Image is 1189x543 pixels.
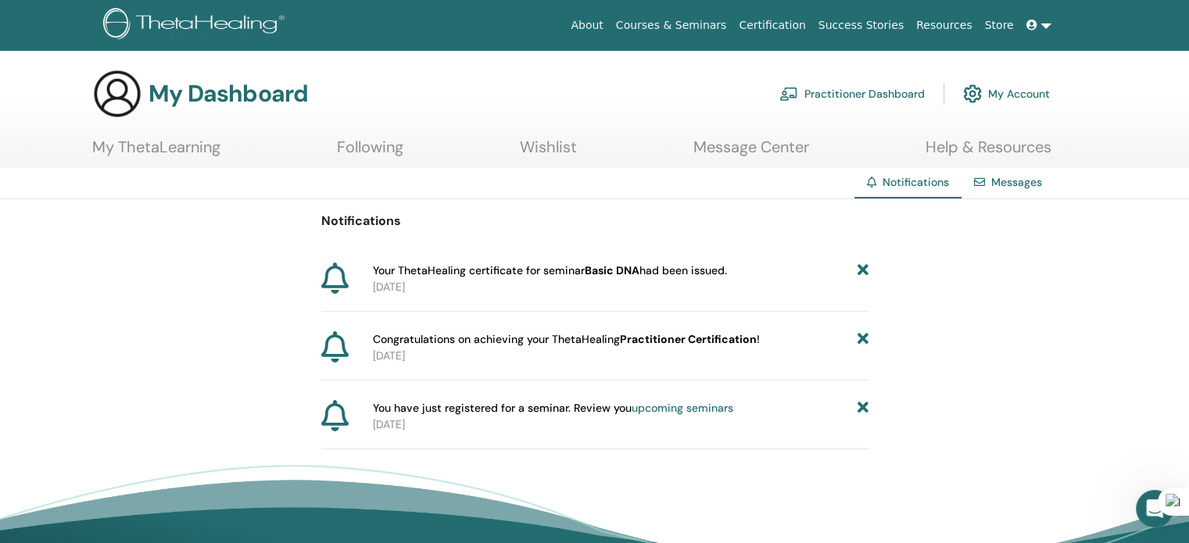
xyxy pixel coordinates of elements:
[979,11,1020,40] a: Store
[812,11,910,40] a: Success Stories
[585,263,639,277] b: Basic DNA
[92,138,220,168] a: My ThetaLearning
[373,263,727,279] span: Your ThetaHealing certificate for seminar had been issued.
[963,80,982,107] img: cog.svg
[373,331,760,348] span: Congratulations on achieving your ThetaHealing !
[103,8,290,43] img: logo.png
[963,77,1050,111] a: My Account
[926,138,1051,168] a: Help & Resources
[883,175,949,189] span: Notifications
[732,11,811,40] a: Certification
[373,416,868,433] p: [DATE]
[92,69,142,119] img: generic-user-icon.jpg
[620,332,757,346] b: Practitioner Certification
[321,212,868,230] p: Notifications
[1136,490,1173,527] iframe: Intercom live chat
[149,80,308,108] h3: My Dashboard
[373,279,868,295] p: [DATE]
[779,77,925,111] a: Practitioner Dashboard
[693,138,809,168] a: Message Center
[610,11,733,40] a: Courses & Seminars
[520,138,577,168] a: Wishlist
[564,11,609,40] a: About
[632,401,733,415] a: upcoming seminars
[373,400,733,416] span: You have just registered for a seminar. Review you
[991,175,1042,189] a: Messages
[337,138,403,168] a: Following
[373,348,868,364] p: [DATE]
[910,11,979,40] a: Resources
[779,87,798,101] img: chalkboard-teacher.svg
